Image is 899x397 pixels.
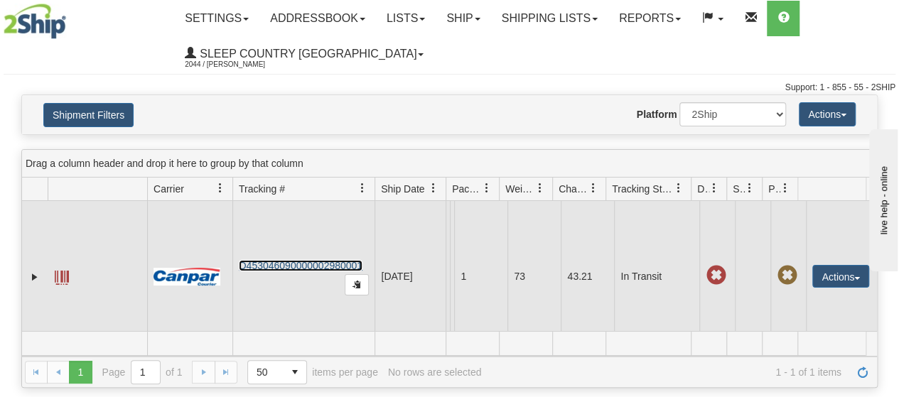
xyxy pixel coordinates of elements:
button: Copy to clipboard [345,274,369,295]
a: Ship [436,1,490,36]
a: Tracking # filter column settings [350,176,375,200]
span: 2044 / [PERSON_NAME] [185,58,291,72]
span: Ship Date [381,182,424,196]
td: 73 [507,201,561,352]
td: 43.21 [561,201,614,352]
a: Refresh [851,361,874,384]
button: Actions [812,265,869,288]
a: Delivery Status filter column settings [702,176,726,200]
input: Page 1 [131,361,160,384]
td: [DATE] [375,201,446,352]
span: Charge [559,182,588,196]
a: Ship Date filter column settings [421,176,446,200]
span: Pickup Status [768,182,780,196]
a: Weight filter column settings [528,176,552,200]
span: Late [706,266,726,285]
span: Weight [505,182,535,196]
a: Sleep Country [GEOGRAPHIC_DATA] 2044 / [PERSON_NAME] [174,36,434,72]
span: Page 1 [69,361,92,384]
button: Actions [799,102,856,126]
a: Expand [28,270,42,284]
button: Shipment Filters [43,103,134,127]
span: Pickup Not Assigned [777,266,797,285]
div: No rows are selected [388,366,482,378]
div: live help - online [11,12,131,23]
td: 1 [454,201,507,352]
span: items per page [247,360,378,384]
iframe: chat widget [866,126,898,271]
span: Tracking Status [612,182,674,196]
img: 14 - Canpar [154,268,220,285]
a: Settings [174,1,259,36]
span: Tracking # [239,182,285,196]
a: Packages filter column settings [475,176,499,200]
div: grid grouping header [22,150,877,178]
span: Sleep Country [GEOGRAPHIC_DATA] [196,48,416,60]
a: Addressbook [259,1,376,36]
a: D453046090000002980001 [239,260,362,271]
span: Page sizes drop down [247,360,307,384]
td: Dormez-vous Shipping Department [GEOGRAPHIC_DATA] [GEOGRAPHIC_DATA] [GEOGRAPHIC_DATA] G1M 0A4 [446,201,450,352]
span: Delivery Status [697,182,709,196]
span: 1 - 1 of 1 items [491,366,841,378]
label: Platform [637,107,677,121]
span: 50 [257,365,275,379]
a: Pickup Status filter column settings [773,176,797,200]
div: Support: 1 - 855 - 55 - 2SHIP [4,82,895,94]
span: select [284,361,306,384]
td: In Transit [614,201,699,352]
a: Carrier filter column settings [208,176,232,200]
img: logo2044.jpg [4,4,66,39]
a: Shipment Issues filter column settings [738,176,762,200]
span: Packages [452,182,482,196]
a: Charge filter column settings [581,176,605,200]
a: Shipping lists [491,1,608,36]
a: Lists [376,1,436,36]
a: Reports [608,1,691,36]
span: Page of 1 [102,360,183,384]
span: Carrier [154,182,184,196]
td: [PERSON_NAME] [PERSON_NAME] CA QC PORTNEUF-SUR-MER G0T 1P0 [450,201,454,352]
span: Shipment Issues [733,182,745,196]
a: Tracking Status filter column settings [667,176,691,200]
a: Label [55,264,69,287]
